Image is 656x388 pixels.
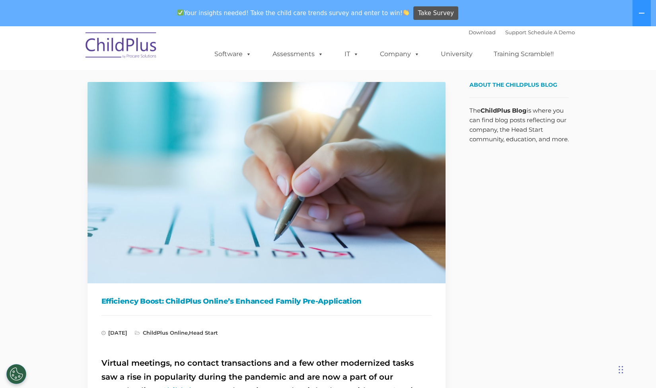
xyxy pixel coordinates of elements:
span: Take Survey [418,6,454,20]
a: Training Scramble!! [486,46,562,62]
span: , [135,330,218,336]
a: IT [337,46,367,62]
a: Schedule A Demo [528,29,575,35]
h1: Efficiency Boost: ChildPlus Online’s Enhanced Family Pre-Application [101,295,432,307]
img: Efficiency Boost: ChildPlus Online's Enhanced Family Pre-Application Process - Streamlining Appli... [88,82,446,283]
a: Company [372,46,428,62]
a: Software [206,46,259,62]
img: 👏 [403,10,409,16]
img: ChildPlus by Procare Solutions [82,27,161,66]
a: Head Start [189,330,218,336]
iframe: Chat Widget [616,350,656,388]
img: ✅ [177,10,183,16]
span: About the ChildPlus Blog [469,81,557,88]
button: Cookies Settings [6,364,26,384]
p: The is where you can find blog posts reflecting our company, the Head Start community, education,... [469,106,569,144]
a: ChildPlus Online [143,330,188,336]
font: | [469,29,575,35]
a: University [433,46,481,62]
a: Download [469,29,496,35]
strong: ChildPlus Blog [481,107,527,114]
span: Your insights needed! Take the child care trends survey and enter to win! [174,5,413,21]
span: [DATE] [101,330,127,336]
a: Take Survey [413,6,458,20]
a: Support [505,29,526,35]
div: Drag [619,358,623,382]
a: Assessments [265,46,331,62]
